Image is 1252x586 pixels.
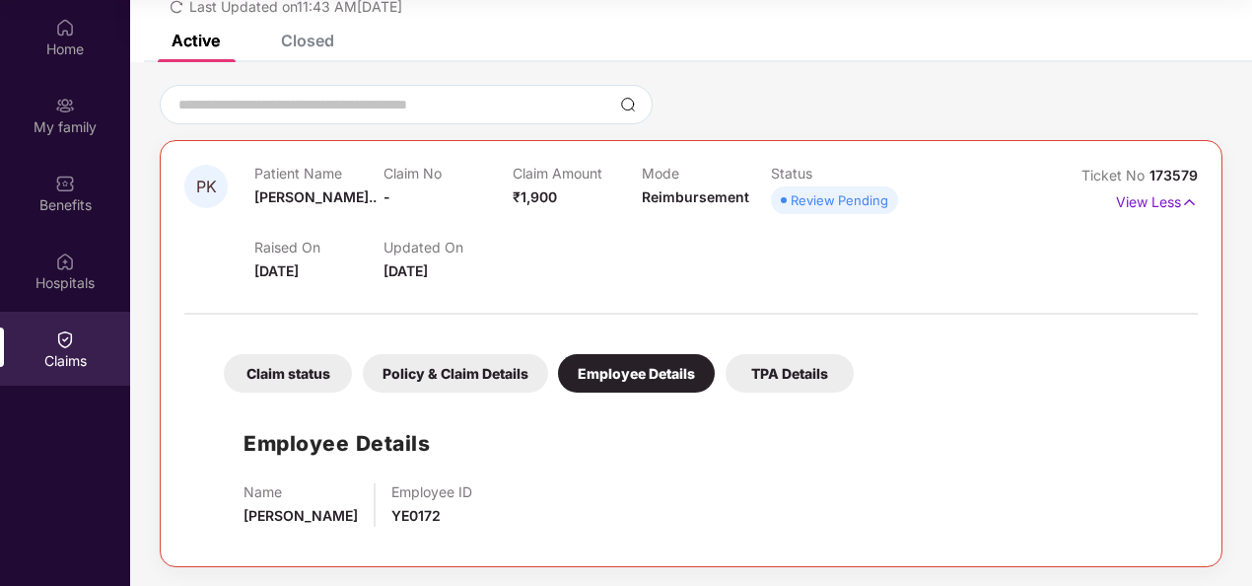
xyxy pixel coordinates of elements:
[172,31,220,50] div: Active
[391,507,441,524] span: YE0172
[224,354,352,393] div: Claim status
[1149,167,1198,183] span: 173579
[243,427,430,460] h1: Employee Details
[281,31,334,50] div: Closed
[513,165,642,182] p: Claim Amount
[642,188,749,205] span: Reimbursement
[243,483,358,500] p: Name
[383,165,513,182] p: Claim No
[254,188,377,205] span: [PERSON_NAME]..
[1081,167,1149,183] span: Ticket No
[55,252,75,271] img: svg+xml;base64,PHN2ZyBpZD0iSG9zcGl0YWxzIiB4bWxucz0iaHR0cDovL3d3dy53My5vcmcvMjAwMC9zdmciIHdpZHRoPS...
[243,507,358,524] span: [PERSON_NAME]
[55,18,75,37] img: svg+xml;base64,PHN2ZyBpZD0iSG9tZSIgeG1sbnM9Imh0dHA6Ly93d3cudzMub3JnLzIwMDAvc3ZnIiB3aWR0aD0iMjAiIG...
[254,239,383,256] p: Raised On
[383,239,513,256] p: Updated On
[55,96,75,115] img: svg+xml;base64,PHN2ZyB3aWR0aD0iMjAiIGhlaWdodD0iMjAiIHZpZXdCb3g9IjAgMCAyMCAyMCIgZmlsbD0ibm9uZSIgeG...
[791,190,888,210] div: Review Pending
[196,179,217,195] span: PK
[513,188,557,205] span: ₹1,900
[383,262,428,279] span: [DATE]
[55,174,75,193] img: svg+xml;base64,PHN2ZyBpZD0iQmVuZWZpdHMiIHhtbG5zPSJodHRwOi8vd3d3LnczLm9yZy8yMDAwL3N2ZyIgd2lkdGg9Ij...
[383,188,390,205] span: -
[1116,186,1198,213] p: View Less
[254,165,383,182] p: Patient Name
[55,330,75,349] img: svg+xml;base64,PHN2ZyBpZD0iQ2xhaW0iIHhtbG5zPSJodHRwOi8vd3d3LnczLm9yZy8yMDAwL3N2ZyIgd2lkdGg9IjIwIi...
[771,165,900,182] p: Status
[642,165,771,182] p: Mode
[254,262,299,279] span: [DATE]
[558,354,715,393] div: Employee Details
[620,97,636,112] img: svg+xml;base64,PHN2ZyBpZD0iU2VhcmNoLTMyeDMyIiB4bWxucz0iaHR0cDovL3d3dy53My5vcmcvMjAwMC9zdmciIHdpZH...
[726,354,854,393] div: TPA Details
[1181,191,1198,213] img: svg+xml;base64,PHN2ZyB4bWxucz0iaHR0cDovL3d3dy53My5vcmcvMjAwMC9zdmciIHdpZHRoPSIxNyIgaGVpZ2h0PSIxNy...
[363,354,548,393] div: Policy & Claim Details
[391,483,472,500] p: Employee ID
